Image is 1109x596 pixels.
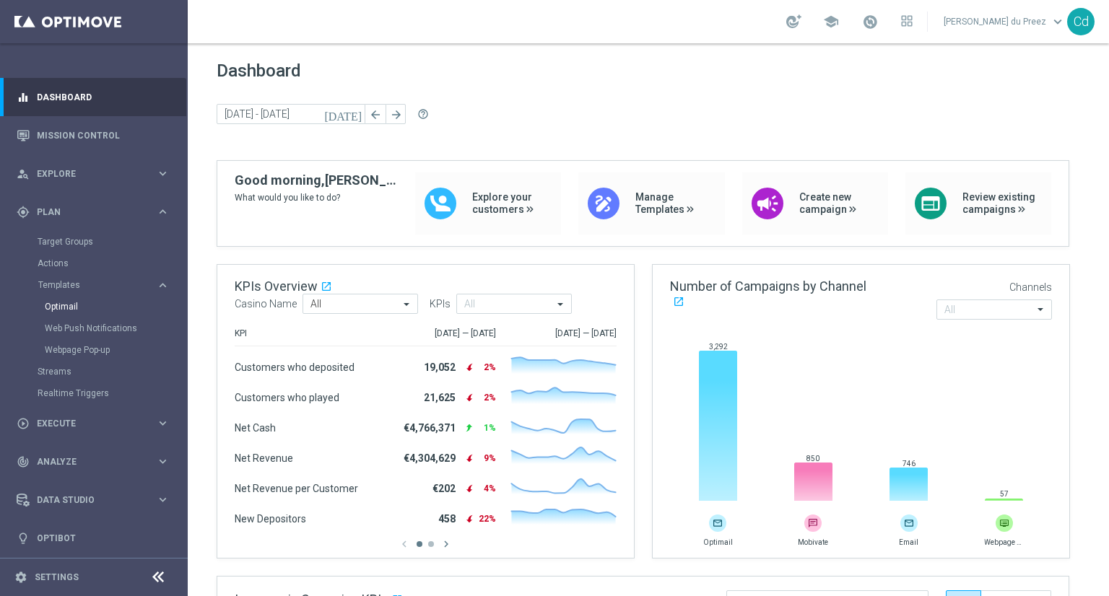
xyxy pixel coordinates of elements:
[17,167,156,180] div: Explore
[37,170,156,178] span: Explore
[45,317,186,339] div: Web Push Notifications
[37,419,156,428] span: Execute
[16,494,170,506] button: Data Studio keyboard_arrow_right
[38,274,186,361] div: Templates
[17,206,156,219] div: Plan
[38,387,150,399] a: Realtime Triggers
[1067,8,1095,35] div: Cd
[16,92,170,103] button: equalizer Dashboard
[156,416,170,430] i: keyboard_arrow_right
[1050,14,1066,30] span: keyboard_arrow_down
[17,519,170,557] div: Optibot
[45,339,186,361] div: Webpage Pop-up
[38,281,156,289] div: Templates
[38,366,150,377] a: Streams
[17,417,156,430] div: Execute
[16,456,170,468] button: track_changes Analyze keyboard_arrow_right
[45,296,186,317] div: Optimail
[156,205,170,219] i: keyboard_arrow_right
[45,323,150,334] a: Web Push Notifications
[156,455,170,468] i: keyboard_arrow_right
[17,455,156,468] div: Analyze
[35,573,79,582] a: Settings
[17,91,30,104] i: equalizer
[16,418,170,429] button: play_circle_outline Execute keyboard_arrow_right
[17,494,156,507] div: Data Studio
[156,279,170,292] i: keyboard_arrow_right
[37,116,170,154] a: Mission Control
[37,457,156,466] span: Analyze
[16,130,170,141] button: Mission Control
[37,78,170,116] a: Dashboard
[17,455,30,468] i: track_changes
[38,258,150,269] a: Actions
[17,417,30,430] i: play_circle_outline
[16,206,170,218] button: gps_fixed Plan keyboard_arrow_right
[823,14,839,30] span: school
[17,116,170,154] div: Mission Control
[16,533,170,544] button: lightbulb Optibot
[37,496,156,504] span: Data Studio
[38,279,170,291] button: Templates keyboard_arrow_right
[38,382,186,404] div: Realtime Triggers
[38,281,142,289] span: Templates
[17,532,30,545] i: lightbulb
[17,206,30,219] i: gps_fixed
[45,301,150,312] a: Optimail
[38,361,186,382] div: Streams
[37,519,170,557] a: Optibot
[16,168,170,180] button: person_search Explore keyboard_arrow_right
[38,253,186,274] div: Actions
[17,78,170,116] div: Dashboard
[37,208,156,216] span: Plan
[17,167,30,180] i: person_search
[45,344,150,356] a: Webpage Pop-up
[14,571,27,584] i: settings
[156,167,170,180] i: keyboard_arrow_right
[156,493,170,507] i: keyboard_arrow_right
[942,11,1067,32] a: [PERSON_NAME] du Preezkeyboard_arrow_down
[38,231,186,253] div: Target Groups
[38,236,150,247] a: Target Groups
